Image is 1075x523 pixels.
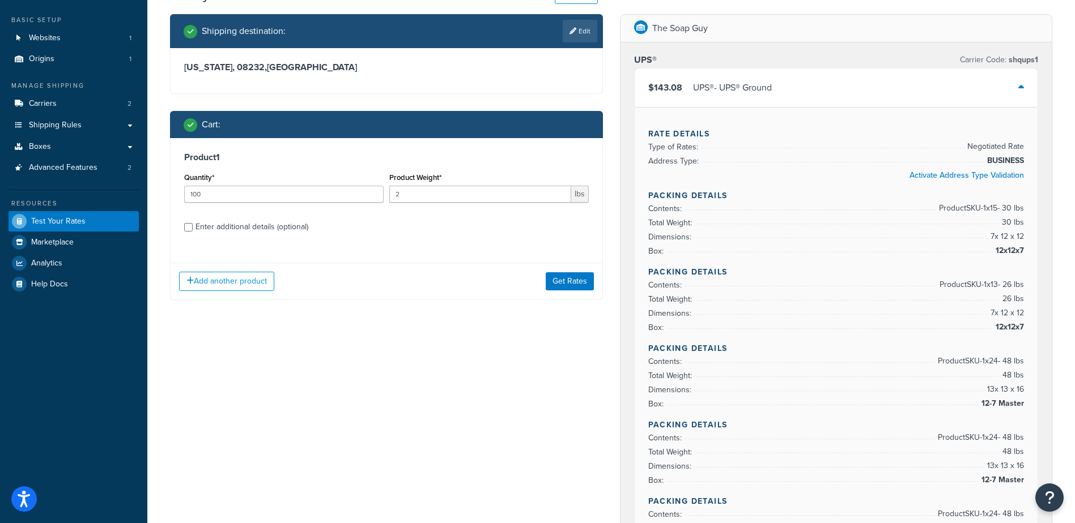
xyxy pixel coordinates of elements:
[9,157,139,178] a: Advanced Features2
[202,119,220,130] h2: Cart :
[984,383,1024,396] span: 13 x 13 x 16
[648,508,685,520] span: Contents:
[648,342,1025,354] h4: Packing Details
[648,81,682,94] span: $143.08
[634,54,657,66] h3: UPS®
[9,274,139,294] a: Help Docs
[984,459,1024,473] span: 13 x 13 x 16
[935,431,1024,444] span: Product SKU-1 x 24 - 48 lbs
[693,80,772,96] div: UPS® - UPS® Ground
[29,121,82,130] span: Shipping Rules
[389,186,571,203] input: 0.00
[648,321,666,333] span: Box:
[29,142,51,152] span: Boxes
[9,211,139,232] a: Test Your Rates
[988,306,1024,320] span: 7 x 12 x 12
[202,26,286,36] h2: Shipping destination :
[999,216,1024,229] span: 30 lbs
[964,140,1024,153] span: Negotiated Rate
[937,278,1024,291] span: Product SKU-1 x 13 - 26 lbs
[29,99,57,109] span: Carriers
[984,154,1024,168] span: BUSINESS
[648,460,694,472] span: Dimensions:
[9,232,139,252] a: Marketplace
[648,128,1025,140] h4: Rate Details
[648,432,685,444] span: Contents:
[29,33,61,43] span: Websites
[29,163,97,173] span: Advanced Features
[389,173,441,182] label: Product Weight*
[31,238,74,247] span: Marketplace
[648,419,1025,431] h4: Packing Details
[1000,292,1024,306] span: 26 lbs
[993,244,1024,258] span: 12x12x7
[648,398,666,410] span: Box:
[9,49,139,70] li: Origins
[571,186,589,203] span: lbs
[960,52,1038,68] p: Carrier Code:
[652,20,708,36] p: The Soap Guy
[648,293,695,305] span: Total Weight:
[935,507,1024,521] span: Product SKU-1 x 24 - 48 lbs
[979,397,1024,410] span: 12-7 Master
[9,81,139,91] div: Manage Shipping
[563,20,597,42] a: Edit
[179,272,274,291] button: Add another product
[648,217,695,229] span: Total Weight:
[9,93,139,114] li: Carriers
[128,99,131,109] span: 2
[648,266,1025,278] h4: Packing Details
[9,115,139,136] li: Shipping Rules
[9,136,139,157] a: Boxes
[1035,483,1064,512] button: Open Resource Center
[184,186,384,203] input: 0.0
[184,173,214,182] label: Quantity*
[29,54,54,64] span: Origins
[129,33,131,43] span: 1
[648,307,694,319] span: Dimensions:
[184,62,589,73] h3: [US_STATE], 08232 , [GEOGRAPHIC_DATA]
[936,202,1024,215] span: Product SKU-1 x 15 - 30 lbs
[9,253,139,273] a: Analytics
[648,279,685,291] span: Contents:
[9,157,139,178] li: Advanced Features
[31,217,86,226] span: Test Your Rates
[546,272,594,290] button: Get Rates
[648,190,1025,202] h4: Packing Details
[648,203,685,215] span: Contents:
[9,93,139,114] a: Carriers2
[648,474,666,486] span: Box:
[31,259,62,268] span: Analytics
[648,231,694,243] span: Dimensions:
[1000,445,1024,458] span: 48 lbs
[993,320,1024,334] span: 12x12x7
[988,230,1024,243] span: 7 x 12 x 12
[648,384,694,396] span: Dimensions:
[648,141,701,153] span: Type of Rates:
[648,495,1025,507] h4: Packing Details
[9,199,139,208] div: Resources
[910,169,1024,181] a: Activate Address Type Validation
[31,280,68,289] span: Help Docs
[648,355,685,367] span: Contents:
[129,54,131,64] span: 1
[979,473,1024,487] span: 12-7 Master
[128,163,131,173] span: 2
[9,28,139,49] a: Websites1
[648,245,666,257] span: Box:
[935,354,1024,368] span: Product SKU-1 x 24 - 48 lbs
[9,15,139,25] div: Basic Setup
[184,152,589,163] h3: Product 1
[648,446,695,458] span: Total Weight:
[196,219,308,235] div: Enter additional details (optional)
[648,155,702,167] span: Address Type:
[9,49,139,70] a: Origins1
[9,28,139,49] li: Websites
[1006,54,1038,66] span: shqups1
[1000,368,1024,382] span: 48 lbs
